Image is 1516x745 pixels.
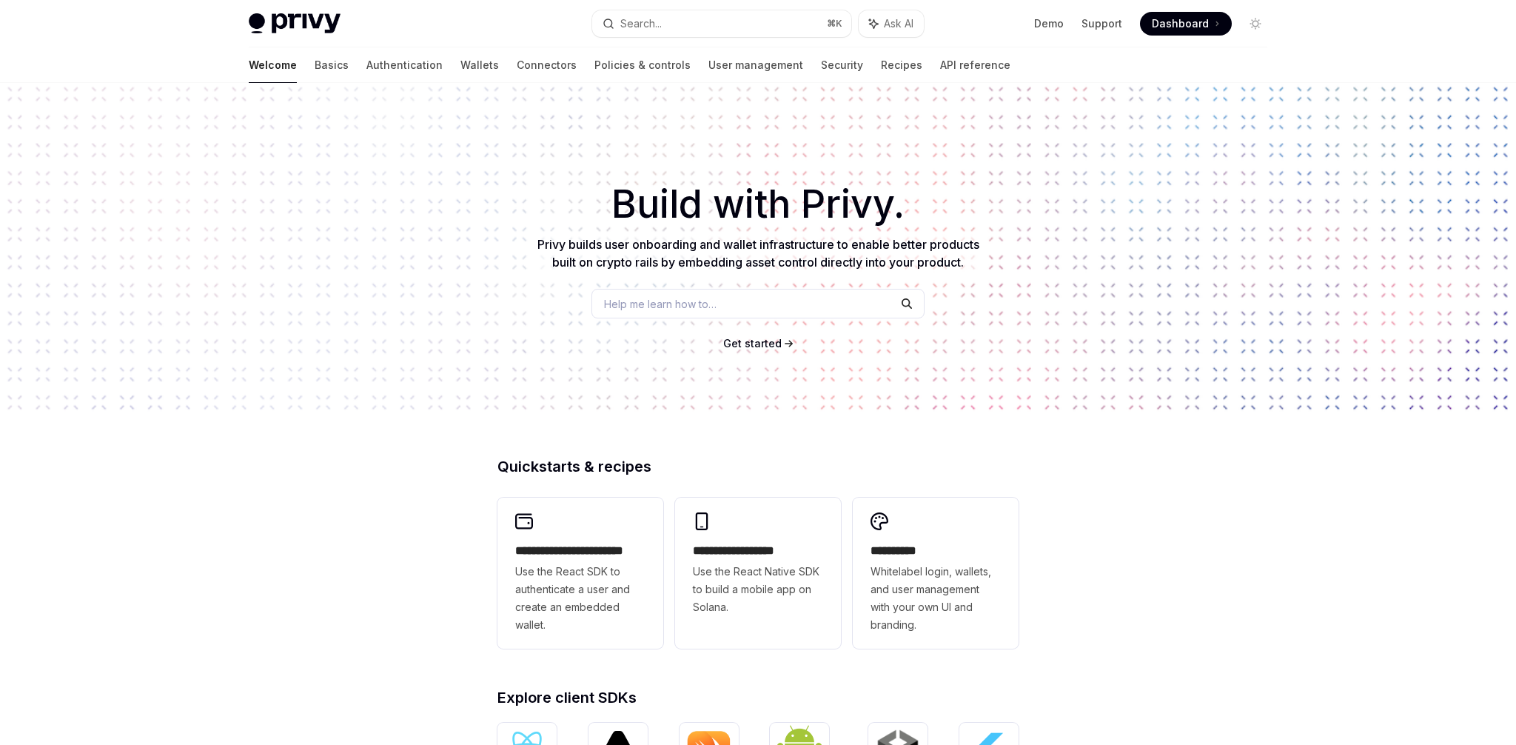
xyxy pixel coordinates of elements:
span: Quickstarts & recipes [497,459,651,474]
span: Build with Privy. [611,191,905,218]
span: Explore client SDKs [497,690,637,705]
span: Ask AI [884,16,913,31]
span: Use the React Native SDK to build a mobile app on Solana. [693,563,823,616]
a: User management [708,47,803,83]
a: Welcome [249,47,297,83]
div: Search... [620,15,662,33]
a: Dashboard [1140,12,1232,36]
span: Get started [723,337,782,350]
a: Connectors [517,47,577,83]
a: Authentication [366,47,443,83]
a: Get started [723,336,782,351]
span: Help me learn how to… [604,296,717,312]
span: Dashboard [1152,16,1209,31]
span: Use the React SDK to authenticate a user and create an embedded wallet. [515,563,645,634]
a: Policies & controls [594,47,691,83]
a: Security [821,47,863,83]
a: Demo [1034,16,1064,31]
span: Privy builds user onboarding and wallet infrastructure to enable better products built on crypto ... [537,237,979,270]
a: Wallets [460,47,499,83]
a: API reference [940,47,1010,83]
button: Ask AI [859,10,924,37]
a: Recipes [881,47,922,83]
a: Basics [315,47,349,83]
a: Support [1081,16,1122,31]
span: ⌘ K [827,18,842,30]
img: light logo [249,13,341,34]
a: **** **** **** ***Use the React Native SDK to build a mobile app on Solana. [675,498,841,649]
button: Search...⌘K [592,10,851,37]
button: Toggle dark mode [1244,12,1267,36]
span: Whitelabel login, wallets, and user management with your own UI and branding. [871,563,1001,634]
a: **** *****Whitelabel login, wallets, and user management with your own UI and branding. [853,498,1019,649]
